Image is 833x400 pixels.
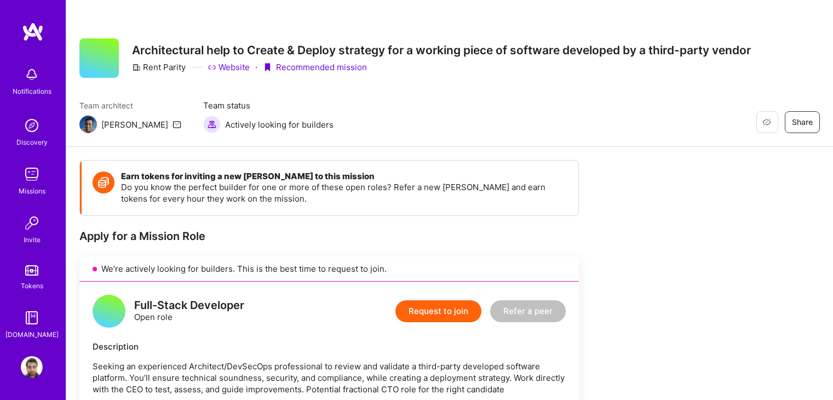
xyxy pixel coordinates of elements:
[785,111,820,133] button: Share
[21,212,43,234] img: Invite
[21,115,43,136] img: discovery
[225,119,334,130] span: Actively looking for builders
[79,100,181,111] span: Team architect
[395,300,481,322] button: Request to join
[21,64,43,85] img: bell
[134,300,244,323] div: Open role
[79,229,579,243] div: Apply for a Mission Role
[13,85,51,97] div: Notifications
[263,61,367,73] div: Recommended mission
[18,356,45,378] a: User Avatar
[21,280,43,292] div: Tokens
[24,234,41,245] div: Invite
[263,63,272,72] i: icon PurpleRibbon
[93,172,114,193] img: Token icon
[490,300,566,322] button: Refer a peer
[79,116,97,133] img: Team Architect
[93,341,566,352] div: Description
[173,120,181,129] i: icon Mail
[16,136,48,148] div: Discovery
[79,256,579,282] div: We’re actively looking for builders. This is the best time to request to join.
[21,307,43,329] img: guide book
[121,172,567,181] h4: Earn tokens for inviting a new [PERSON_NAME] to this mission
[255,61,257,73] div: ·
[208,61,250,73] a: Website
[132,63,141,72] i: icon CompanyGray
[134,300,244,311] div: Full-Stack Developer
[101,119,168,130] div: [PERSON_NAME]
[21,163,43,185] img: teamwork
[25,265,38,276] img: tokens
[132,43,751,57] h3: Architectural help to Create & Deploy strategy for a working piece of software developed by a thi...
[121,181,567,204] p: Do you know the perfect builder for one or more of these open roles? Refer a new [PERSON_NAME] an...
[792,117,813,128] span: Share
[203,116,221,133] img: Actively looking for builders
[203,100,334,111] span: Team status
[762,118,771,127] i: icon EyeClosed
[21,356,43,378] img: User Avatar
[132,61,186,73] div: Rent Parity
[93,361,566,395] p: Seeking an experienced Architect/DevSecOps professional to review and validate a third-party deve...
[5,329,59,340] div: [DOMAIN_NAME]
[19,185,45,197] div: Missions
[22,22,44,42] img: logo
